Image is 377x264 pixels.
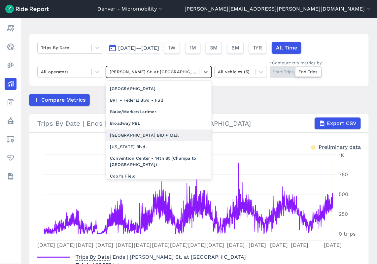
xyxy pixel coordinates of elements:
[324,242,342,248] tspan: [DATE]
[5,96,17,108] a: Fees
[106,106,212,118] div: Blake/Market/Larimer
[5,115,17,127] a: Policy
[272,42,301,54] button: All Time
[5,152,17,164] a: Health
[5,41,17,53] a: Realtime
[339,191,348,198] tspan: 500
[37,117,361,129] div: Trips By Date | Ends | [PERSON_NAME] St. at [GEOGRAPHIC_DATA]
[76,242,93,248] tspan: [DATE]
[95,242,113,248] tspan: [DATE]
[106,42,161,54] button: [DATE]—[DATE]
[152,242,170,248] tspan: [DATE]
[189,44,196,52] span: 1M
[185,5,372,13] button: [PERSON_NAME][EMAIL_ADDRESS][PERSON_NAME][DOMAIN_NAME]
[210,44,218,52] span: 3M
[134,242,152,248] tspan: [DATE]
[106,153,212,171] div: Convention Center - 14th St (Champa to [GEOGRAPHIC_DATA])
[5,59,17,71] a: Heatmaps
[206,242,224,248] tspan: [DATE]
[5,133,17,145] a: Areas
[37,242,55,248] tspan: [DATE]
[5,170,17,182] a: Datasets
[339,172,348,178] tspan: 750
[41,96,86,104] span: Compare Metrics
[106,83,212,95] div: [GEOGRAPHIC_DATA]
[76,252,110,261] span: Trips By Date
[315,117,361,129] button: Export CSV
[339,211,348,217] tspan: 250
[185,42,200,54] button: 1M
[270,60,322,66] div: *Compute trip metrics by
[206,42,222,54] button: 3M
[231,44,239,52] span: 6M
[106,95,212,106] div: BRT - Federal Blvd - Full
[164,42,180,54] button: 1W
[188,242,206,248] tspan: [DATE]
[327,119,357,127] span: Export CSV
[339,231,356,237] tspan: 0 trips
[249,42,266,54] button: 1YR
[57,242,75,248] tspan: [DATE]
[5,22,17,34] a: Report
[276,44,297,52] span: All Time
[106,118,212,129] div: Broadway PBL
[5,78,17,90] a: Analyze
[106,141,212,153] div: [US_STATE] Blvd.
[106,171,212,182] div: Coor's Field
[118,45,159,51] span: [DATE]—[DATE]
[270,242,288,248] tspan: [DATE]
[170,242,188,248] tspan: [DATE]
[76,254,246,260] span: | Ends | [PERSON_NAME] St. at [GEOGRAPHIC_DATA]
[97,5,164,13] button: Denver - Micromobility
[253,44,262,52] span: 1YR
[249,242,266,248] tspan: [DATE]
[291,242,309,248] tspan: [DATE]
[227,42,244,54] button: 6M
[5,5,49,13] img: Ride Report
[29,94,90,106] button: Compare Metrics
[319,143,361,150] div: Preliminary data
[168,44,176,52] span: 1W
[339,152,344,159] tspan: 1K
[106,130,212,141] div: [GEOGRAPHIC_DATA] BID + Mall
[227,242,245,248] tspan: [DATE]
[116,242,133,248] tspan: [DATE]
